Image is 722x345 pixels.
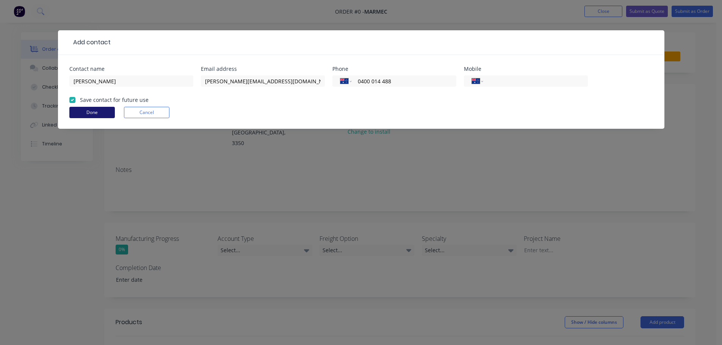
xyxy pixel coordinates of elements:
div: Add contact [69,38,111,47]
label: Save contact for future use [80,96,149,104]
button: Done [69,107,115,118]
button: Cancel [124,107,169,118]
div: Phone [332,66,456,72]
div: Email address [201,66,325,72]
div: Contact name [69,66,193,72]
div: Mobile [464,66,588,72]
